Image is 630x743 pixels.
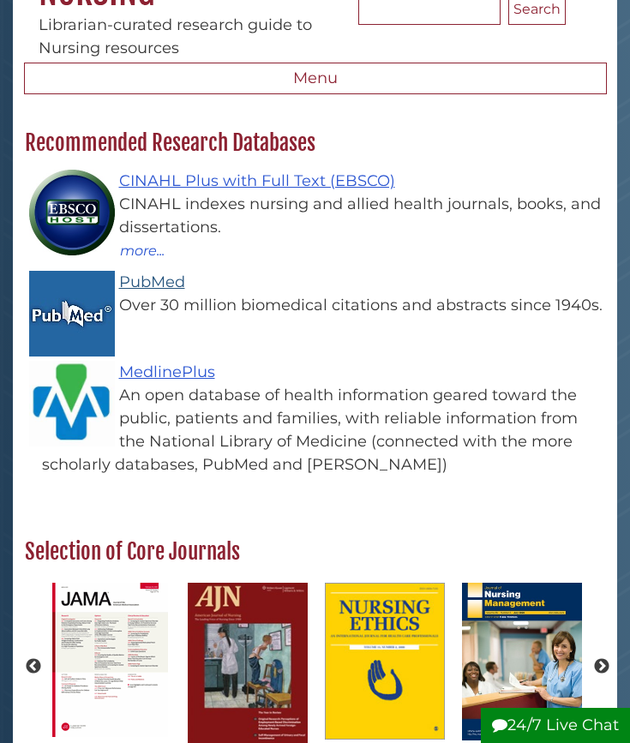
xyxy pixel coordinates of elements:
[119,239,165,261] button: more...
[16,538,615,566] h2: Selection of Core Journals
[42,193,606,239] div: CINAHL indexes nursing and allied health journals, books, and dissertations.
[119,171,395,190] a: CINAHL Plus with Full Text (EBSCO)
[42,384,606,476] div: An open database of health information geared toward the public, patients and families, with reli...
[25,658,42,675] button: Previous
[119,363,215,381] a: MedlinePlus
[24,63,607,95] button: Menu
[119,273,185,291] a: PubMed
[39,15,312,57] span: Librarian-curated research guide to Nursing resources
[593,658,610,675] button: Next
[16,129,615,157] h2: Recommended Research Databases
[481,708,630,743] button: 24/7 Live Chat
[42,294,606,317] div: Over 30 million biomedical citations and abstracts since 1940s.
